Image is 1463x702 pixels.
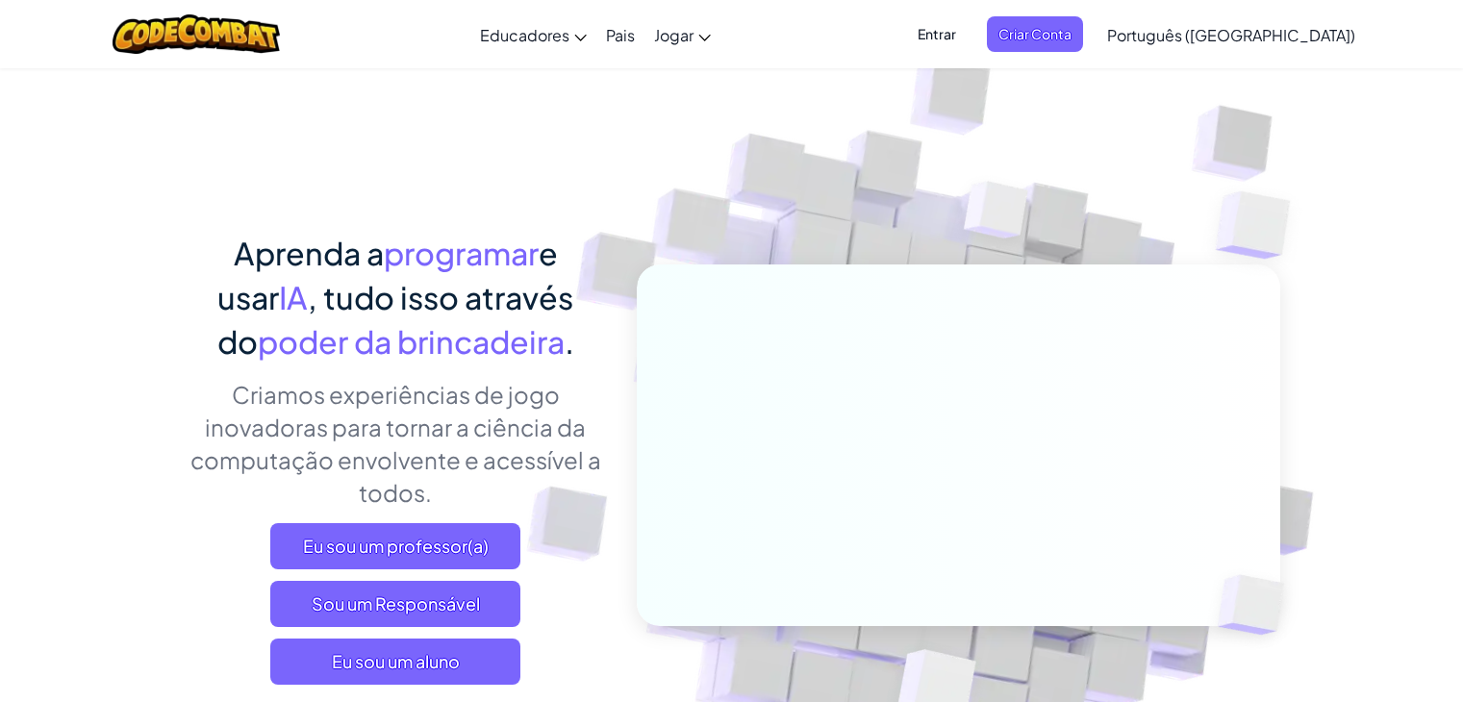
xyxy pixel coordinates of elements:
font: poder da brincadeira [258,322,565,361]
button: Entrar [906,16,968,52]
font: . [565,322,574,361]
a: Educadores [470,9,596,61]
font: Entrar [918,25,956,42]
font: , tudo isso através do [217,278,574,361]
font: Criamos experiências de jogo inovadoras para tornar a ciência da computação envolvente e acessíve... [190,380,601,507]
img: Logotipo do CodeCombat [113,14,281,54]
button: Eu sou um aluno [270,639,520,685]
font: Eu sou um professor(a) [303,535,489,557]
font: Português ([GEOGRAPHIC_DATA]) [1107,25,1355,45]
font: Pais [606,25,635,45]
a: Jogar [644,9,720,61]
font: programar [384,234,539,272]
font: Jogar [654,25,694,45]
a: Português ([GEOGRAPHIC_DATA]) [1097,9,1365,61]
font: IA [279,278,308,316]
img: Cubos sobrepostos [1185,535,1329,675]
font: Aprenda a [234,234,384,272]
font: Educadores [480,25,569,45]
img: Cubos sobrepostos [1177,144,1344,307]
a: Eu sou um professor(a) [270,523,520,569]
button: Criar Conta [987,16,1083,52]
img: Cubos sobrepostos [927,143,1066,287]
font: Criar Conta [998,25,1072,42]
font: Sou um Responsável [312,592,480,614]
font: Eu sou um aluno [332,650,460,672]
a: Pais [596,9,644,61]
a: Sou um Responsável [270,581,520,627]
